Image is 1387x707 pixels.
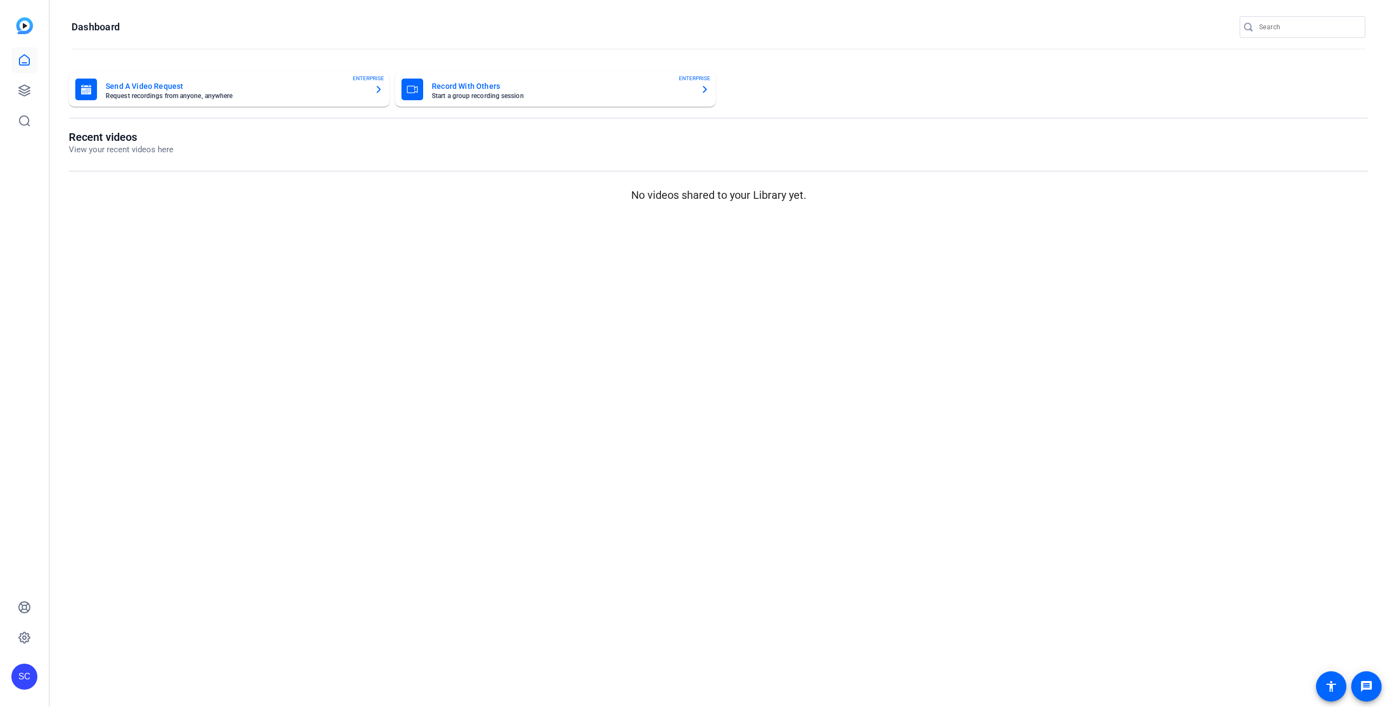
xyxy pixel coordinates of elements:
span: ENTERPRISE [679,74,710,82]
mat-icon: accessibility [1325,680,1338,693]
div: SC [11,664,37,690]
button: Send A Video RequestRequest recordings from anyone, anywhereENTERPRISE [69,72,390,107]
button: Record With OthersStart a group recording sessionENTERPRISE [395,72,716,107]
p: View your recent videos here [69,144,173,156]
p: No videos shared to your Library yet. [69,187,1368,203]
mat-card-title: Send A Video Request [106,80,366,93]
mat-card-subtitle: Start a group recording session [432,93,692,99]
mat-card-subtitle: Request recordings from anyone, anywhere [106,93,366,99]
input: Search [1259,21,1357,34]
mat-card-title: Record With Others [432,80,692,93]
h1: Recent videos [69,131,173,144]
mat-icon: message [1360,680,1373,693]
span: ENTERPRISE [353,74,384,82]
h1: Dashboard [72,21,120,34]
img: blue-gradient.svg [16,17,33,34]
